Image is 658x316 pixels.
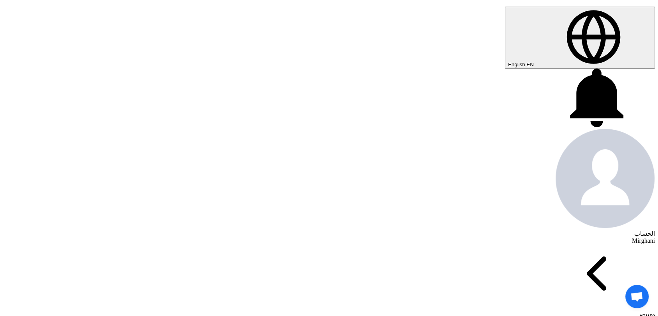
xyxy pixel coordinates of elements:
span: English [508,62,525,67]
a: Open chat [625,285,649,308]
div: الحساب [3,230,655,237]
span: EN [526,62,534,67]
div: Mirghani [3,237,655,244]
img: profile_test.png [555,129,655,228]
button: English EN [505,7,655,69]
